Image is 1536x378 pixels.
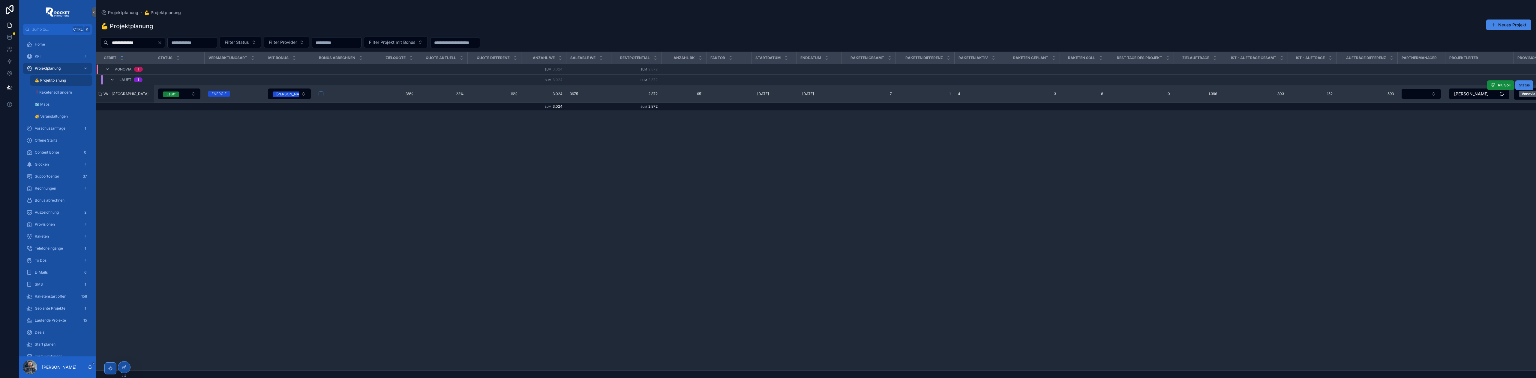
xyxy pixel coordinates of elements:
span: Enddatum [800,55,821,60]
span: Filter Projekt mit Bonus [369,39,415,45]
span: Start planen [35,342,55,347]
a: 3675 [570,91,607,96]
button: Select Button [364,37,428,48]
span: Mit Bonus [268,55,289,60]
div: [PERSON_NAME] [276,91,306,97]
span: 🗺 Maps [35,102,49,107]
div: 1 [82,125,89,132]
span: [DATE] [757,91,769,96]
a: 651 [665,91,703,96]
span: Status [158,55,172,60]
span: Zielquote [385,55,406,60]
span: Quote aktuell [426,55,456,60]
a: [DATE] [755,89,793,99]
button: Select Button [158,88,201,99]
div: 2 [82,209,89,216]
a: 7 [845,91,892,96]
a: E-Mails6 [23,267,92,278]
span: Bonus abrechnen [319,55,355,60]
div: 6 [82,269,89,276]
a: Rechnungen [23,183,92,194]
p: [PERSON_NAME] [42,364,76,370]
div: 15 [82,317,89,324]
div: 1 [137,77,139,82]
span: KPI [35,54,40,59]
span: [DATE] [802,91,814,96]
span: Restpotential [620,55,650,60]
div: 0 [82,149,89,156]
button: RK-Soll [1487,80,1514,90]
span: Home [35,42,45,47]
span: Rest Tage des Projekt [1117,55,1162,60]
a: Select Button [268,88,311,100]
span: 2.872 [648,67,658,71]
span: Deals [35,330,44,335]
div: 1 [82,245,89,252]
span: Zielaufträge [1182,55,1209,60]
span: 2.872 [648,104,658,109]
a: Laufende Projekte15 [23,315,92,326]
a: Select Button [1401,88,1441,99]
a: Telefoneingänge1 [23,243,92,254]
a: ❗️Raketensoll ändern [30,87,92,98]
a: 1 [899,91,951,96]
span: 3.024 [553,67,562,71]
div: 158 [79,293,89,300]
span: Vonovia [115,67,132,72]
span: Ist - Aufträge [1296,55,1325,60]
a: 803 [1224,91,1284,96]
span: 🥳 Veranstaltungen [35,114,68,119]
span: Rechnungen [35,186,56,191]
span: Raketen [35,234,49,239]
span: Status [1519,83,1530,88]
span: Jump to... [32,27,70,32]
a: Raketenstart offen158 [23,291,92,302]
button: Clear [157,40,165,45]
small: Sum [640,105,647,108]
a: 152 [1291,91,1333,96]
span: Vermarktungsart [208,55,247,60]
a: Auszeichnung2 [23,207,92,218]
a: 💪 Projektplanung [144,10,181,16]
a: 3.024 [525,91,562,96]
a: Content Börse0 [23,147,92,158]
span: 2.872 [615,91,658,96]
span: 38% [376,91,413,96]
span: Raketen aktiv [958,55,988,60]
small: Sum [545,105,551,108]
a: 0 [1110,91,1170,96]
span: 3.024 [553,77,562,82]
span: 2.872 [648,77,658,82]
a: Glocken [23,159,92,170]
span: Projektleiter [1449,55,1478,60]
span: Glocken [35,162,49,167]
span: Raketen geplant [1013,55,1048,60]
a: Offene Starts [23,135,92,146]
span: K [85,27,89,32]
a: Start planen [23,339,92,350]
a: 8 [1063,91,1103,96]
a: Neues Projekt [1486,19,1531,30]
span: Aufträge Differenz [1346,55,1386,60]
div: 1 [82,305,89,312]
span: Saleable WE [570,55,595,60]
button: Select Button [268,88,311,99]
a: Select Button [1449,88,1510,100]
span: 3675 [570,91,578,96]
img: App logo [46,7,70,17]
span: To Dos [35,258,46,263]
span: Geplante Projekte [35,306,65,311]
a: Vorschussanfrage1 [23,123,92,134]
span: Filter Status [225,39,249,45]
span: Auszeichnung [35,210,59,215]
button: Select Button [264,37,309,48]
a: 3 [1007,91,1056,96]
span: Ctrl [73,26,83,32]
a: ENERGIE [208,91,260,97]
span: -- [710,91,713,96]
span: Faktor [710,55,725,60]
